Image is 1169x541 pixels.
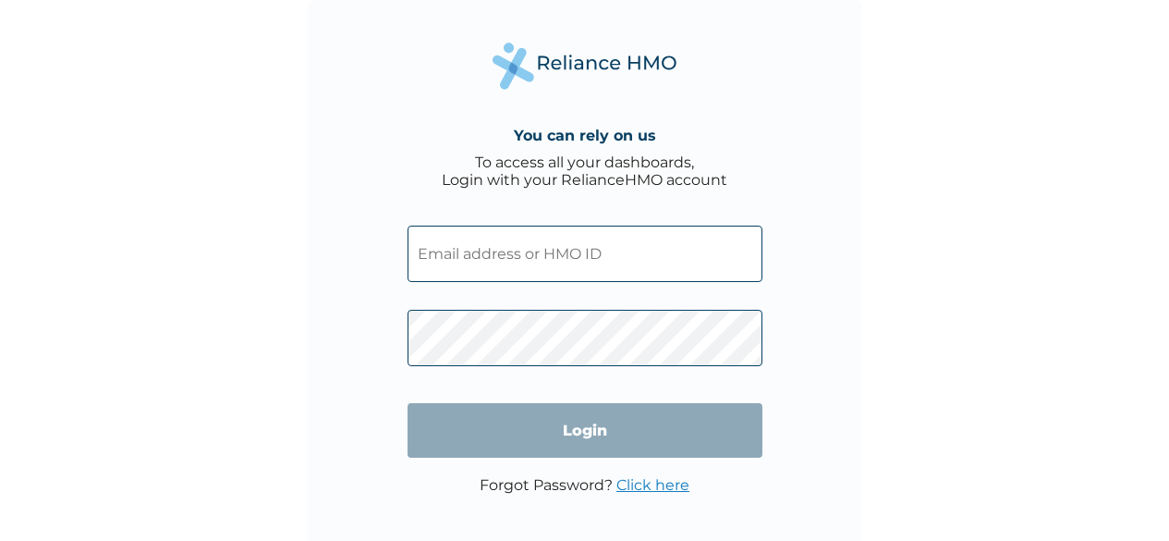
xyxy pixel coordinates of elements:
[480,476,689,494] p: Forgot Password?
[493,43,677,90] img: Reliance Health's Logo
[514,127,656,144] h4: You can rely on us
[408,226,762,282] input: Email address or HMO ID
[616,476,689,494] a: Click here
[408,403,762,458] input: Login
[442,154,727,189] div: To access all your dashboards, Login with your RelianceHMO account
